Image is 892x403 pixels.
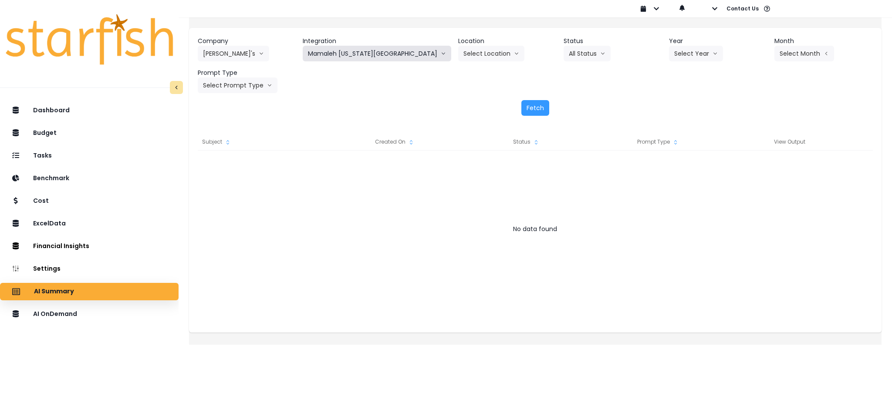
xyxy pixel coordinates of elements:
svg: sort [224,139,231,146]
p: Cost [33,197,49,205]
div: Created On [329,133,461,151]
div: View Output [724,133,855,151]
header: Location [458,37,557,46]
svg: sort [672,139,679,146]
button: Select Yeararrow down line [669,46,723,61]
svg: arrow down line [713,49,718,58]
header: Year [669,37,767,46]
div: Subject [198,133,329,151]
button: [PERSON_NAME]'sarrow down line [198,46,269,61]
div: No data found [198,220,873,238]
div: Prompt Type [592,133,724,151]
header: Integration [303,37,451,46]
button: Select Locationarrow down line [458,46,524,61]
p: Dashboard [33,107,70,114]
p: ExcelData [33,220,66,227]
button: Mamaleh [US_STATE][GEOGRAPHIC_DATA]arrow down line [303,46,451,61]
div: Status [461,133,592,151]
p: Budget [33,129,57,137]
p: AI Summary [34,288,74,296]
svg: sort [533,139,540,146]
button: Fetch [521,100,549,116]
button: All Statusarrow down line [564,46,611,61]
svg: arrow down line [441,49,446,58]
p: AI OnDemand [33,310,77,318]
header: Prompt Type [198,68,296,77]
svg: arrow down line [259,49,264,58]
svg: arrow down line [514,49,519,58]
p: Tasks [33,152,52,159]
header: Month [774,37,873,46]
p: Benchmark [33,175,69,182]
svg: arrow down line [600,49,605,58]
svg: arrow down line [267,81,272,90]
header: Status [564,37,662,46]
svg: arrow left line [824,49,829,58]
header: Company [198,37,296,46]
svg: sort [408,139,415,146]
button: Select Montharrow left line [774,46,834,61]
button: Select Prompt Typearrow down line [198,77,277,93]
